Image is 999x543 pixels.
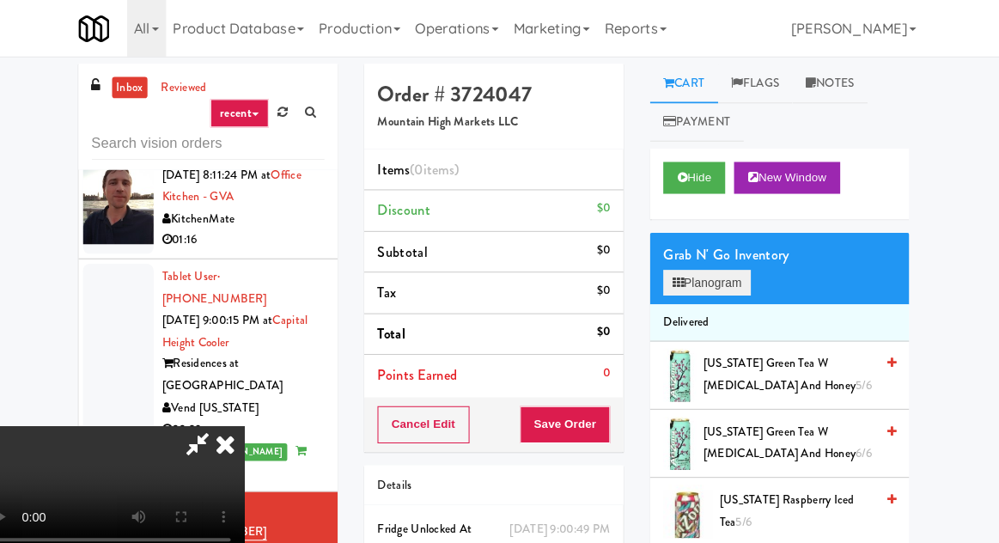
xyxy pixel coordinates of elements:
span: [US_STATE] Raspberry Iced Tea [719,475,869,517]
span: Total [387,314,414,334]
a: Capital Height Cooler [178,302,320,340]
button: Save Order [525,394,612,430]
span: Discount [387,194,438,214]
span: not yet [579,527,612,543]
a: Tablet User· [PHONE_NUMBER] [178,260,279,298]
button: Cancel Edit [387,394,476,430]
li: Delivered [651,296,903,332]
h4: Order # 3724047 [387,81,612,103]
h5: Mountain High Markets LLC [387,113,612,125]
li: Tablet User· [PHONE_NUMBER][DATE] 9:00:15 PM atCapital Height CoolerResidences at [GEOGRAPHIC_DAT... [96,252,348,478]
div: $0 [600,232,612,253]
div: Residences at [GEOGRAPHIC_DATA] [178,343,335,385]
a: inbox [129,75,164,96]
span: 5/6 [850,366,866,382]
div: [US_STATE] Green Tea w [MEDICAL_DATA] and Honey5/6 [696,343,890,385]
span: Tax [387,274,405,294]
div: $0 [600,192,612,213]
span: Items [387,155,466,174]
a: Cart [651,62,717,101]
ng-pluralize: items [431,155,462,174]
div: Details [387,461,612,482]
span: · [PHONE_NUMBER] [178,260,279,298]
div: [DATE] 9:00:49 PM [515,503,612,525]
div: [US_STATE] Raspberry Iced Tea5/6 [712,475,891,517]
div: [US_STATE] Green Tea w [MEDICAL_DATA] and Honey6/6 [696,409,890,451]
div: KitchenMate [178,202,335,223]
div: 0 [606,351,612,373]
a: Notes [789,62,862,101]
a: reviewed [172,75,225,96]
div: Fridge Unlocked At [387,503,612,525]
span: Points Earned [387,354,464,374]
li: [PERSON_NAME][DATE] 8:11:24 PM atOffice Kitchen - GVAKitchenMate01:16 [96,131,348,252]
span: (0 ) [417,155,466,174]
div: 00:29 [178,406,335,428]
div: 01:16 [178,223,335,244]
a: Flags [717,62,790,101]
input: Search vision orders [109,124,335,156]
div: $0 [600,312,612,333]
div: Vend [US_STATE] [178,386,335,407]
button: Hide [664,157,724,188]
button: New Window [733,157,836,188]
div: $0 [600,271,612,293]
span: [US_STATE] Green Tea w [MEDICAL_DATA] and Honey [703,343,868,385]
button: Planogram [664,262,748,288]
span: 5/6 [734,498,750,515]
div: Grab N' Go Inventory [664,235,890,260]
img: Micromart [96,13,126,43]
span: [DATE] 9:00:15 PM at [178,302,285,319]
span: Subtotal [387,235,436,254]
span: [DATE] 8:11:24 PM at [178,162,283,178]
a: Payment [651,100,742,138]
span: [US_STATE] Green Tea w [MEDICAL_DATA] and Honey [703,409,868,451]
span: 6/6 [850,432,866,448]
a: recent [224,96,281,124]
